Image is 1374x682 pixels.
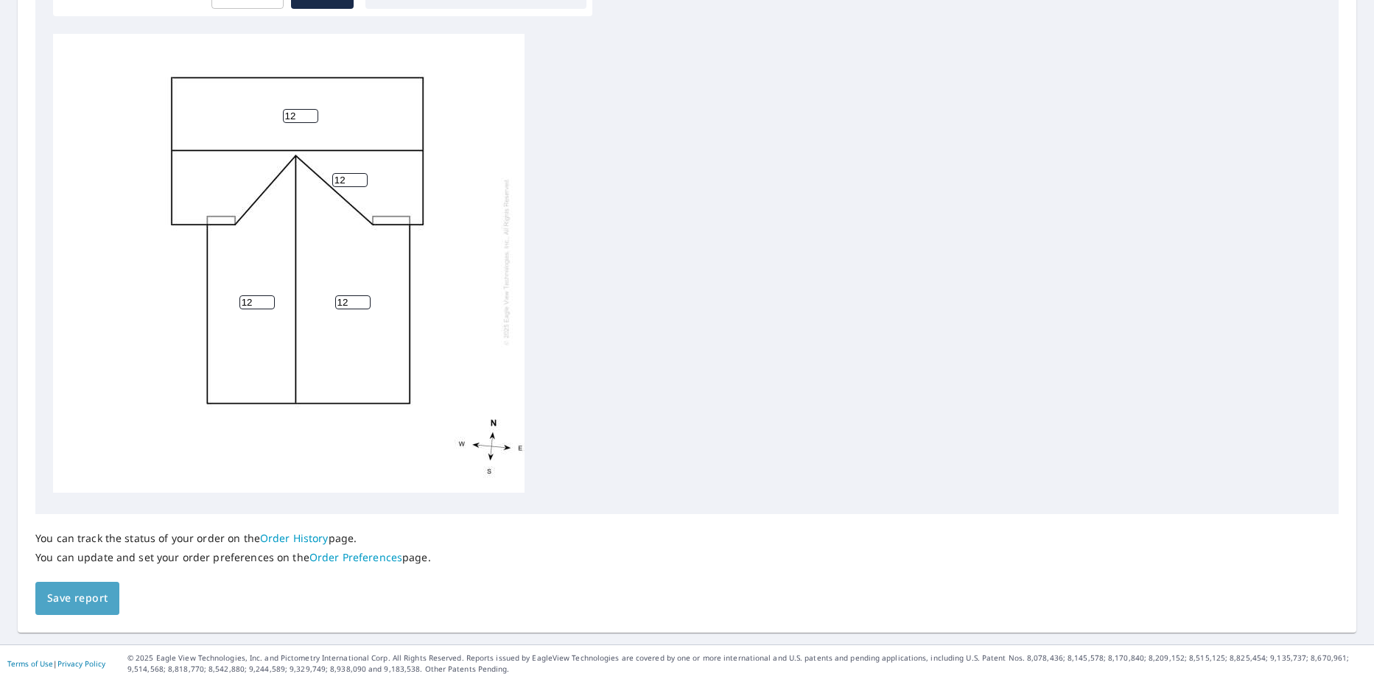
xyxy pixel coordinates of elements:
[35,551,431,564] p: You can update and set your order preferences on the page.
[35,532,431,545] p: You can track the status of your order on the page.
[47,589,108,608] span: Save report
[7,658,53,669] a: Terms of Use
[35,582,119,615] button: Save report
[7,659,105,668] p: |
[309,550,402,564] a: Order Preferences
[57,658,105,669] a: Privacy Policy
[260,531,329,545] a: Order History
[127,653,1367,675] p: © 2025 Eagle View Technologies, Inc. and Pictometry International Corp. All Rights Reserved. Repo...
